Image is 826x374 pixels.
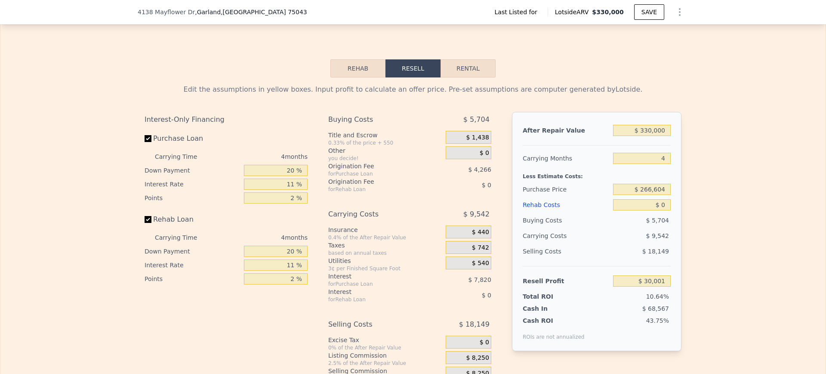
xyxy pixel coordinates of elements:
input: Purchase Loan [145,135,151,142]
div: Interest [328,272,424,281]
div: Listing Commission [328,351,442,360]
div: Down Payment [145,164,240,177]
div: After Repair Value [523,123,610,138]
div: for Rehab Loan [328,186,424,193]
button: SAVE [634,4,664,20]
div: Carrying Months [523,151,610,166]
span: , [GEOGRAPHIC_DATA] 75043 [221,9,307,15]
div: ROIs are not annualized [523,325,585,340]
div: Taxes [328,241,442,250]
div: Buying Costs [523,213,610,228]
div: based on annual taxes [328,250,442,257]
button: Rehab [330,59,385,77]
span: , Garland [195,8,307,16]
span: $ 68,567 [642,305,669,312]
div: Excise Tax [328,336,442,344]
div: Carrying Time [155,150,211,164]
div: Interest Rate [145,177,240,191]
span: $ 9,542 [646,232,669,239]
span: $ 742 [472,244,489,252]
span: Lotside ARV [555,8,592,16]
div: Cash In [523,304,576,313]
div: for Purchase Loan [328,170,424,177]
span: $ 0 [482,182,491,189]
div: 0.33% of the price + 550 [328,139,442,146]
div: for Rehab Loan [328,296,424,303]
span: $ 540 [472,260,489,267]
div: 0.4% of the After Repair Value [328,234,442,241]
span: $ 5,704 [463,112,490,127]
span: Last Listed for [495,8,541,16]
div: Selling Costs [328,317,424,332]
span: $ 18,149 [459,317,490,332]
span: $330,000 [592,9,624,15]
button: Rental [441,59,496,77]
div: Title and Escrow [328,131,442,139]
div: for Purchase Loan [328,281,424,287]
div: Points [145,272,240,286]
div: 3¢ per Finished Square Foot [328,265,442,272]
div: Edit the assumptions in yellow boxes. Input profit to calculate an offer price. Pre-set assumptio... [145,84,681,95]
div: 4 months [214,231,308,244]
span: $ 4,266 [468,166,491,173]
span: 43.75% [646,317,669,324]
span: $ 1,438 [466,134,489,142]
span: $ 440 [472,229,489,236]
div: 2.5% of the After Repair Value [328,360,442,367]
div: 4 months [214,150,308,164]
span: $ 8,250 [466,354,489,362]
div: Interest-Only Financing [145,112,308,127]
div: Other [328,146,442,155]
div: Less Estimate Costs: [523,166,671,182]
span: 10.64% [646,293,669,300]
button: Show Options [671,3,688,21]
div: Origination Fee [328,177,424,186]
div: Selling Costs [523,244,610,259]
div: Total ROI [523,292,576,301]
div: Purchase Price [523,182,610,197]
div: Origination Fee [328,162,424,170]
div: Carrying Time [155,231,211,244]
div: Carrying Costs [328,207,424,222]
label: Rehab Loan [145,212,240,227]
span: $ 18,149 [642,248,669,255]
div: Rehab Costs [523,197,610,213]
span: $ 7,820 [468,276,491,283]
span: 4138 Mayflower Dr [138,8,195,16]
div: Resell Profit [523,273,610,289]
div: Interest [328,287,424,296]
div: you decide! [328,155,442,162]
div: Insurance [328,226,442,234]
div: Cash ROI [523,316,585,325]
div: Buying Costs [328,112,424,127]
input: Rehab Loan [145,216,151,223]
label: Purchase Loan [145,131,240,146]
div: Interest Rate [145,258,240,272]
div: 0% of the After Repair Value [328,344,442,351]
div: Points [145,191,240,205]
span: $ 5,704 [646,217,669,224]
div: Down Payment [145,244,240,258]
span: $ 0 [480,149,489,157]
button: Resell [385,59,441,77]
div: Utilities [328,257,442,265]
div: Carrying Costs [523,228,576,244]
span: $ 9,542 [463,207,490,222]
span: $ 0 [482,292,491,299]
span: $ 0 [480,339,489,346]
